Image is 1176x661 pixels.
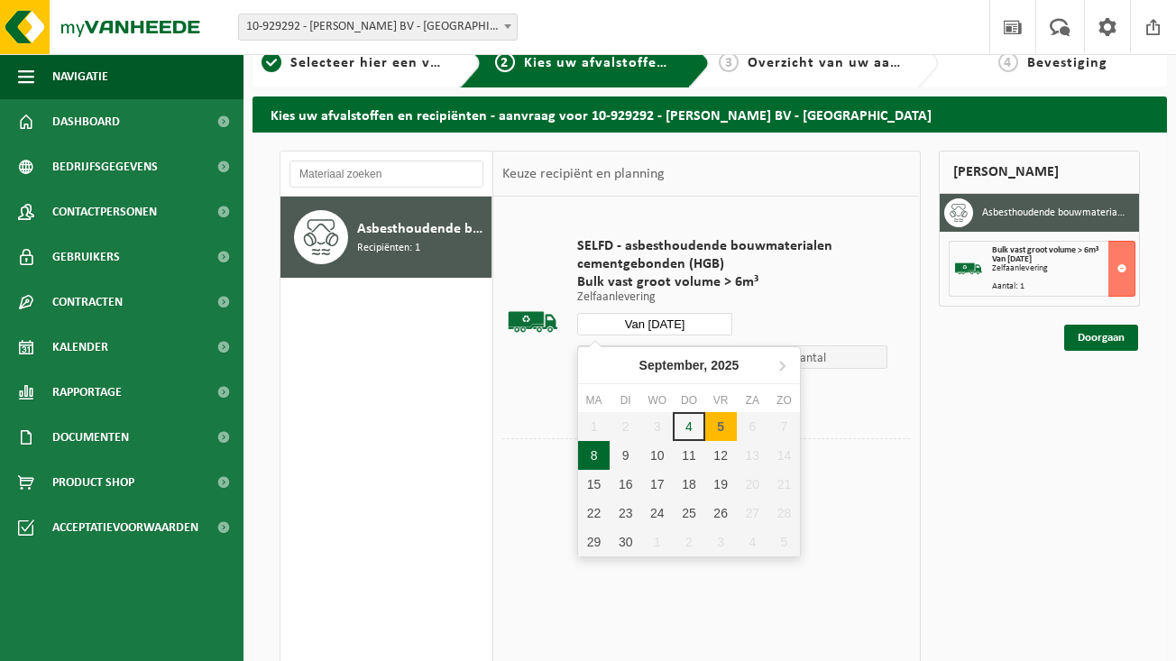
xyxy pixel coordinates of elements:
div: 29 [578,528,610,556]
div: September, [632,351,747,380]
div: Aantal: 1 [992,282,1135,291]
span: Kies uw afvalstoffen en recipiënten [524,56,772,70]
span: Overzicht van uw aanvraag [748,56,938,70]
div: wo [641,391,673,409]
div: 16 [610,470,641,499]
div: 4 [673,412,704,441]
div: do [673,391,704,409]
input: Selecteer datum [577,313,732,335]
span: Bevestiging [1027,56,1107,70]
span: Selecteer hier een vestiging [290,56,485,70]
div: 30 [610,528,641,556]
span: Acceptatievoorwaarden [52,505,198,550]
div: ma [578,391,610,409]
span: Bedrijfsgegevens [52,144,158,189]
div: Zelfaanlevering [992,264,1135,273]
strong: Van [DATE] [992,254,1032,264]
span: SELFD - asbesthoudende bouwmaterialen cementgebonden (HGB) [577,237,887,273]
span: Documenten [52,415,129,460]
span: 2 [495,52,515,72]
a: 1Selecteer hier een vestiging [262,52,446,74]
input: Materiaal zoeken [289,161,483,188]
span: Contracten [52,280,123,325]
span: Aantal [732,345,887,369]
span: 10-929292 - JOACHIM MORTIER BV - TORHOUT [239,14,517,40]
span: Rapportage [52,370,122,415]
div: di [610,391,641,409]
div: 11 [673,441,704,470]
div: Keuze recipiënt en planning [493,151,674,197]
button: Asbesthoudende bouwmaterialen cementgebonden (hechtgebonden) Recipiënten: 1 [280,197,492,278]
div: 2 [673,528,704,556]
div: 8 [578,441,610,470]
p: Zelfaanlevering [577,291,887,304]
span: Product Shop [52,460,134,505]
div: 22 [578,499,610,528]
span: Kalender [52,325,108,370]
div: 1 [641,528,673,556]
div: 3 [705,528,737,556]
span: Navigatie [52,54,108,99]
span: 1 [262,52,281,72]
h2: Kies uw afvalstoffen en recipiënten - aanvraag voor 10-929292 - [PERSON_NAME] BV - [GEOGRAPHIC_DATA] [253,96,1167,132]
span: Bulk vast groot volume > 6m³ [992,245,1098,255]
span: 10-929292 - JOACHIM MORTIER BV - TORHOUT [238,14,518,41]
div: [PERSON_NAME] [939,151,1141,194]
span: Contactpersonen [52,189,157,234]
div: zo [768,391,800,409]
span: Recipiënten: 1 [357,240,420,257]
span: 4 [998,52,1018,72]
a: Doorgaan [1064,325,1138,351]
span: Asbesthoudende bouwmaterialen cementgebonden (hechtgebonden) [357,218,487,240]
div: 15 [578,470,610,499]
span: Gebruikers [52,234,120,280]
div: 25 [673,499,704,528]
i: 2025 [711,359,739,372]
div: 10 [641,441,673,470]
div: 19 [705,470,737,499]
div: 23 [610,499,641,528]
div: 26 [705,499,737,528]
div: 18 [673,470,704,499]
div: 24 [641,499,673,528]
div: 17 [641,470,673,499]
span: Dashboard [52,99,120,144]
div: vr [705,391,737,409]
span: 3 [719,52,739,72]
h3: Asbesthoudende bouwmaterialen cementgebonden (hechtgebonden) [982,198,1126,227]
div: 9 [610,441,641,470]
div: za [737,391,768,409]
div: 5 [705,412,737,441]
span: Bulk vast groot volume > 6m³ [577,273,887,291]
div: 12 [705,441,737,470]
